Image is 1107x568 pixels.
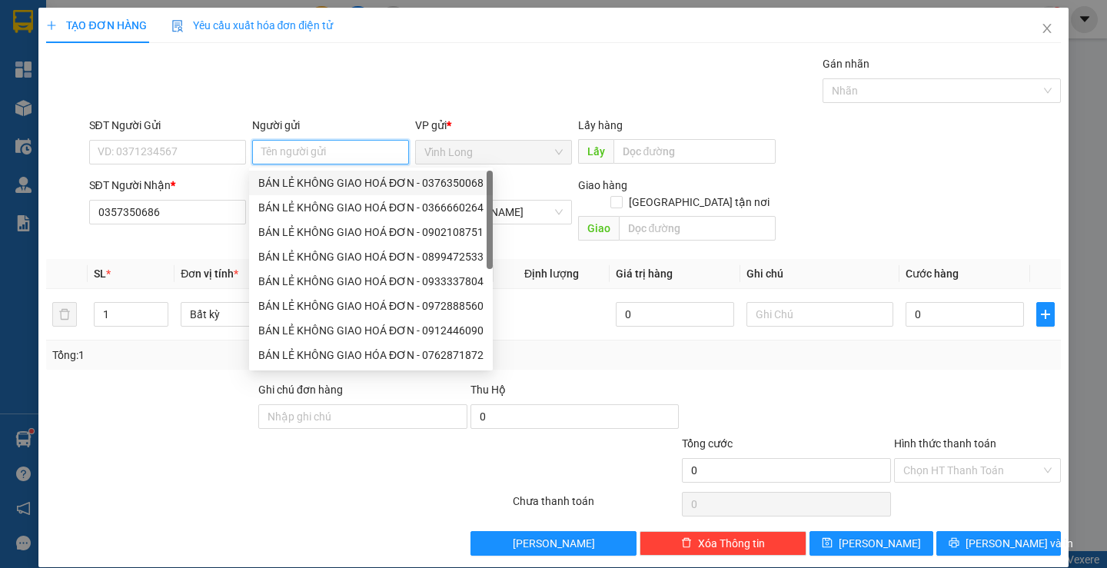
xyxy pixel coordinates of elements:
span: Tổng cước [682,437,733,450]
th: Ghi chú [740,259,899,289]
button: [PERSON_NAME] [470,531,637,556]
span: Lấy hàng [578,119,623,131]
input: Ghi chú đơn hàng [258,404,467,429]
div: Chưa thanh toán [511,493,681,520]
span: Giao hàng [578,179,627,191]
span: TẠO ĐƠN HÀNG [46,19,146,32]
div: BÁN LẺ KHÔNG GIAO HOÁ ĐƠN - 0902108751 [258,224,484,241]
label: Gán nhãn [823,58,869,70]
input: Dọc đường [613,139,776,164]
div: BÁN LẺ KHÔNG GIAO HOÁ ĐƠN - 0912446090 [258,322,484,339]
span: Nhận: [100,15,137,31]
span: Yêu cầu xuất hóa đơn điện tử [171,19,334,32]
span: Giao [578,216,619,241]
span: Xóa Thông tin [698,535,765,552]
span: [PERSON_NAME] [839,535,921,552]
span: [PERSON_NAME] và In [966,535,1073,552]
span: [GEOGRAPHIC_DATA] tận nơi [623,194,776,211]
span: Đơn vị tính [181,267,238,280]
span: Cước hàng [906,267,959,280]
div: SĐT Người Gửi [89,117,246,134]
div: BÁN LẺ KHÔNG GIAO HOÁ ĐƠN - 0972888560 [249,294,493,318]
div: TP. [PERSON_NAME] [100,13,223,50]
span: Thu Hộ [470,384,506,396]
div: BÁN LẺ KHÔNG GIAO HOÁ ĐƠN - 0912446090 [249,318,493,343]
div: BÁN LẺ KHÔNG GIAO HÓA ĐƠN - 0762871872 [249,343,493,367]
span: Giá trị hàng [616,267,673,280]
button: printer[PERSON_NAME] và In [936,531,1060,556]
label: Ghi chú đơn hàng [258,384,343,396]
input: Dọc đường [619,216,776,241]
div: Tổng: 1 [52,347,428,364]
span: SL [94,267,106,280]
input: Ghi Chú [746,302,893,327]
span: plus [1037,308,1054,321]
span: Gửi: [13,15,37,31]
div: VP gửi [415,117,572,134]
div: BÁN LẺ KHÔNG GIAO HOÁ ĐƠN - 0899472533 [258,248,484,265]
span: close [1041,22,1053,35]
div: Vĩnh Long [13,13,89,50]
span: Lấy [578,139,613,164]
span: Định lượng [524,267,579,280]
span: TP. Hồ Chí Minh [424,201,563,224]
button: deleteXóa Thông tin [640,531,806,556]
img: icon [171,20,184,32]
div: BÁN LẺ KHÔNG GIAO HOÁ ĐƠN - 0899472533 [249,244,493,269]
span: save [822,537,833,550]
div: SĐT Người Nhận [89,177,246,194]
div: Người gửi [252,117,409,134]
span: printer [949,537,959,550]
span: [PERSON_NAME] [513,535,595,552]
div: BÁN LẺ KHÔNG GIAO HOÁ ĐƠN - 0972888560 [258,297,484,314]
button: Close [1026,8,1069,51]
span: Vĩnh Long [424,141,563,164]
label: Hình thức thanh toán [894,437,996,450]
div: BÁN LẺ KHÔNG GIAO HOÁ ĐƠN - 0366660264 [249,195,493,220]
div: BÁN LẺ KHÔNG GIAO HOÁ ĐƠN - 0902108751 [249,220,493,244]
input: 0 [616,302,734,327]
div: BÁN LẺ KHÔNG GIAO HOÁ ĐƠN - 0933337804 [249,269,493,294]
button: save[PERSON_NAME] [809,531,933,556]
button: plus [1036,302,1055,327]
span: delete [681,537,692,550]
button: delete [52,302,77,327]
div: BÁN LẺ KHÔNG GIAO HÓA ĐƠN - 0762871872 [258,347,484,364]
div: BÁN LẺ KHÔNG GIAO HOÁ ĐƠN - 0376350068 [258,174,484,191]
div: 0325278109 [100,68,223,90]
div: [PERSON_NAME] [100,50,223,68]
div: BÁN LẺ KHÔNG GIAO HOÁ ĐƠN - 0376350068 [249,171,493,195]
span: plus [46,20,57,31]
div: BÁN LẺ KHÔNG GIAO HOÁ ĐƠN [13,50,89,124]
span: Bất kỳ [190,303,318,326]
div: BÁN LẺ KHÔNG GIAO HOÁ ĐƠN - 0933337804 [258,273,484,290]
div: BÁN LẺ KHÔNG GIAO HOÁ ĐƠN - 0366660264 [258,199,484,216]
